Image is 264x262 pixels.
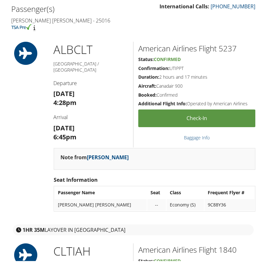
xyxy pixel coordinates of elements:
[13,223,254,234] div: layover in [GEOGRAPHIC_DATA]
[167,186,204,197] th: Class
[138,42,255,53] h2: American Airlines Flight 5237
[55,198,147,209] td: [PERSON_NAME] [PERSON_NAME]
[147,186,166,197] th: Seat
[54,97,77,106] strong: 4:28pm
[54,131,77,140] strong: 6:45pm
[11,2,129,13] h2: Passenger(s)
[184,133,210,139] a: Baggage Info
[138,82,255,88] h5: Canadair 900
[138,108,255,126] a: Check-in
[11,16,129,30] h4: [PERSON_NAME] [PERSON_NAME] - 25016
[54,112,129,119] h4: Arrival
[138,64,255,70] h5: UTIPPT
[138,99,187,105] strong: Additional Flight Info:
[205,186,254,197] th: Frequent Flyer #
[54,78,129,85] h4: Departure
[138,73,159,79] strong: Duration:
[60,153,129,160] strong: Note from
[54,40,129,57] h1: ALB CLT
[11,23,32,29] img: tsa-precheck.png
[55,186,147,197] th: Passenger Name
[138,73,255,79] h5: 2 hours and 17 minutes
[205,198,254,209] td: 9C88Y36
[138,64,169,70] strong: Confirmation:
[138,91,157,97] strong: Booked:
[138,243,255,254] h2: American Airlines Flight 1840
[138,91,255,97] h5: Confirmed
[54,242,129,258] h1: CLT IAH
[54,175,98,182] strong: Seat Information
[54,88,75,97] strong: [DATE]
[167,198,204,209] td: Economy (S)
[150,201,163,206] div: --
[211,2,255,9] a: [PHONE_NUMBER]
[23,225,45,232] strong: 1HR 35M
[154,55,181,61] span: Confirmed
[138,55,154,61] strong: Status:
[138,99,255,106] h5: Operated by American Airlines
[138,82,156,88] strong: Aircraft:
[54,59,129,72] h5: [GEOGRAPHIC_DATA] / [GEOGRAPHIC_DATA]
[54,122,75,131] strong: [DATE]
[159,2,209,9] strong: International Calls:
[87,153,129,160] a: [PERSON_NAME]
